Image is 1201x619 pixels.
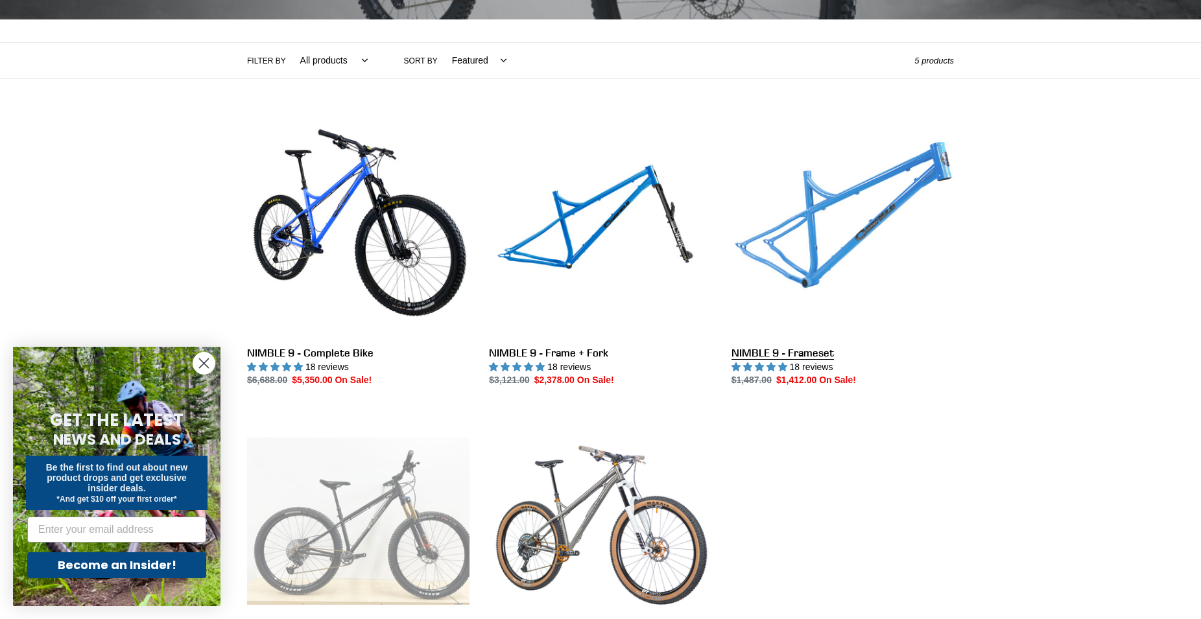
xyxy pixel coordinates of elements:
span: *And get $10 off your first order* [56,495,176,504]
label: Filter by [247,55,286,67]
button: Close dialog [193,352,215,375]
span: Be the first to find out about new product drops and get exclusive insider deals. [46,462,188,493]
button: Become an Insider! [27,552,206,578]
label: Sort by [404,55,438,67]
span: NEWS AND DEALS [53,429,181,450]
input: Enter your email address [27,517,206,543]
span: 5 products [914,56,954,65]
span: GET THE LATEST [50,408,184,432]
